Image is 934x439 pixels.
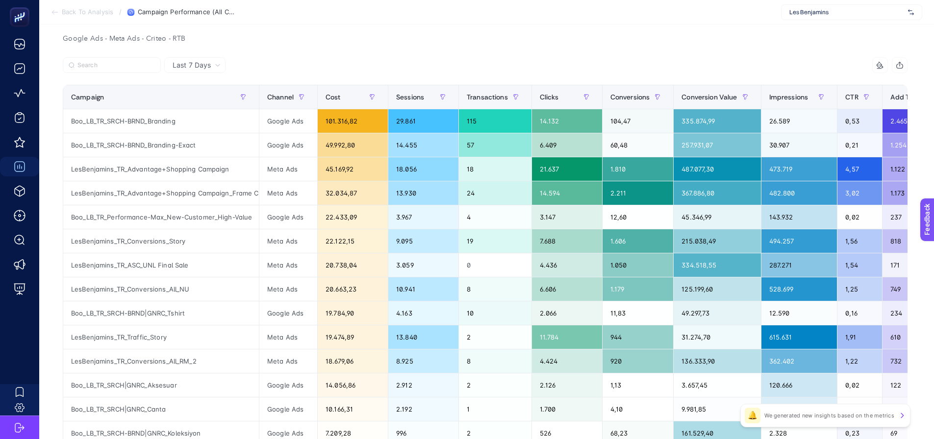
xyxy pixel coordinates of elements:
[259,253,317,277] div: Meta Ads
[603,109,674,133] div: 104,47
[532,373,602,397] div: 2.126
[318,205,388,229] div: 22.433,09
[63,109,259,133] div: Boo_LB_TR_SRCH-BRND_Branding
[837,301,882,325] div: 0,16
[63,373,259,397] div: Boo_LB_TR_SRCH|GNRC_Aksesuar
[603,325,674,349] div: 944
[388,133,458,157] div: 14.455
[459,157,531,181] div: 18
[837,349,882,373] div: 1,22
[259,133,317,157] div: Google Ads
[318,133,388,157] div: 49.992,80
[388,229,458,253] div: 9.095
[532,229,602,253] div: 7.688
[63,205,259,229] div: Boo_LB_TR_Performance-Max_New-Customer_High-Value
[761,229,837,253] div: 494.257
[837,229,882,253] div: 1,56
[540,93,559,101] span: Clicks
[761,325,837,349] div: 615.631
[761,277,837,301] div: 528.699
[63,349,259,373] div: LesBenjamins_TR_Conversions_All_RM_2
[459,229,531,253] div: 19
[745,408,760,423] div: 🔔
[459,301,531,325] div: 10
[55,32,915,46] div: Google Ads - Meta Ads - Criteo - RTB
[603,349,674,373] div: 920
[259,181,317,205] div: Meta Ads
[761,301,837,325] div: 12.590
[674,181,760,205] div: 367.886,80
[318,277,388,301] div: 20.663,23
[259,277,317,301] div: Meta Ads
[674,301,760,325] div: 49.297,73
[837,277,882,301] div: 1,25
[388,325,458,349] div: 13.840
[674,277,760,301] div: 125.199,60
[837,397,882,421] div: 0,02
[674,325,760,349] div: 31.274,70
[845,93,858,101] span: CTR
[388,301,458,325] div: 4.163
[267,93,294,101] span: Channel
[318,229,388,253] div: 22.122,15
[388,253,458,277] div: 3.059
[388,349,458,373] div: 8.925
[532,133,602,157] div: 6.409
[77,62,155,69] input: Search
[259,349,317,373] div: Meta Ads
[63,181,259,205] div: LesBenjamins_TR_Advantage+Shopping Campaign_Frame Campaign
[459,253,531,277] div: 0
[63,253,259,277] div: LesBenjamins_TR_ASC_UNL Final Sale
[259,301,317,325] div: Google Ads
[908,7,914,17] img: svg%3e
[459,277,531,301] div: 8
[62,8,113,16] span: Back To Analysis
[532,253,602,277] div: 4.436
[532,397,602,421] div: 1.700
[318,325,388,349] div: 19.474,89
[761,253,837,277] div: 287.271
[674,349,760,373] div: 136.333,90
[388,277,458,301] div: 10.941
[459,109,531,133] div: 115
[603,277,674,301] div: 1.179
[837,109,882,133] div: 0,53
[173,60,211,70] span: Last 7 Days
[459,349,531,373] div: 8
[459,205,531,229] div: 4
[761,349,837,373] div: 362.402
[532,301,602,325] div: 2.066
[138,8,236,16] span: Campaign Performance (All Channel)
[837,133,882,157] div: 0,21
[318,109,388,133] div: 101.316,82
[761,133,837,157] div: 30.907
[837,373,882,397] div: 0,02
[459,397,531,421] div: 1
[682,93,737,101] span: Conversion Value
[789,8,904,16] span: Les Benjamins
[259,397,317,421] div: Google Ads
[318,253,388,277] div: 20.738,04
[674,229,760,253] div: 215.038,49
[63,397,259,421] div: Boo_LB_TR_SRCH|GNRC_Canta
[388,157,458,181] div: 18.056
[396,93,424,101] span: Sessions
[318,157,388,181] div: 45.169,92
[532,109,602,133] div: 14.132
[837,325,882,349] div: 1,91
[388,397,458,421] div: 2.192
[769,93,808,101] span: Impressions
[603,253,674,277] div: 1.050
[674,133,760,157] div: 257.931,07
[259,205,317,229] div: Google Ads
[603,229,674,253] div: 1.606
[674,253,760,277] div: 334.518,55
[532,181,602,205] div: 14.594
[603,301,674,325] div: 11,83
[761,157,837,181] div: 473.719
[674,373,760,397] div: 3.657,45
[6,3,37,11] span: Feedback
[761,181,837,205] div: 482.800
[610,93,650,101] span: Conversions
[837,157,882,181] div: 4,57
